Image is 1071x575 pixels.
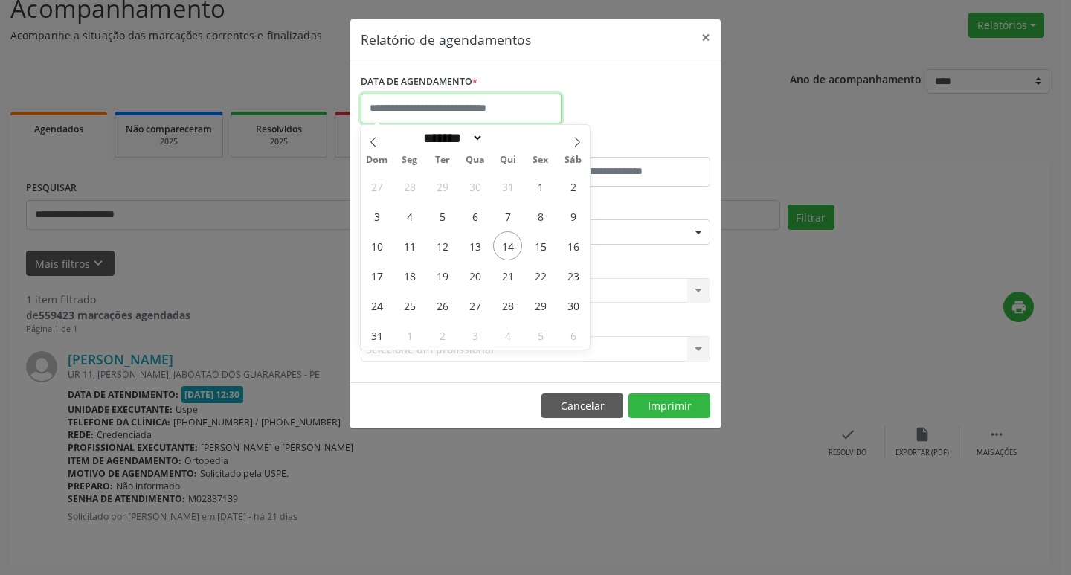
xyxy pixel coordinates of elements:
button: Cancelar [541,393,623,419]
span: Julho 28, 2025 [395,172,424,201]
span: Agosto 28, 2025 [493,291,522,320]
span: Agosto 23, 2025 [559,261,588,290]
span: Agosto 24, 2025 [362,291,391,320]
select: Month [418,130,483,146]
span: Setembro 3, 2025 [460,321,489,350]
span: Agosto 25, 2025 [395,291,424,320]
span: Julho 27, 2025 [362,172,391,201]
span: Julho 30, 2025 [460,172,489,201]
span: Seg [393,155,426,165]
span: Setembro 1, 2025 [395,321,424,350]
span: Julho 31, 2025 [493,172,522,201]
span: Agosto 6, 2025 [460,202,489,231]
span: Agosto 27, 2025 [460,291,489,320]
span: Agosto 2, 2025 [559,172,588,201]
span: Agosto 26, 2025 [428,291,457,320]
span: Agosto 19, 2025 [428,261,457,290]
span: Agosto 17, 2025 [362,261,391,290]
input: Year [483,130,533,146]
span: Dom [361,155,393,165]
span: Agosto 12, 2025 [428,231,457,260]
span: Agosto 4, 2025 [395,202,424,231]
span: Setembro 2, 2025 [428,321,457,350]
button: Close [691,19,721,56]
span: Setembro 4, 2025 [493,321,522,350]
span: Agosto 15, 2025 [526,231,555,260]
span: Sáb [557,155,590,165]
span: Agosto 22, 2025 [526,261,555,290]
span: Agosto 3, 2025 [362,202,391,231]
span: Agosto 9, 2025 [559,202,588,231]
span: Agosto 31, 2025 [362,321,391,350]
span: Qui [492,155,524,165]
label: DATA DE AGENDAMENTO [361,71,477,94]
label: ATÉ [539,134,710,157]
h5: Relatório de agendamentos [361,30,531,49]
button: Imprimir [628,393,710,419]
span: Agosto 14, 2025 [493,231,522,260]
span: Julho 29, 2025 [428,172,457,201]
span: Agosto 5, 2025 [428,202,457,231]
span: Agosto 11, 2025 [395,231,424,260]
span: Agosto 30, 2025 [559,291,588,320]
span: Ter [426,155,459,165]
span: Agosto 13, 2025 [460,231,489,260]
span: Agosto 8, 2025 [526,202,555,231]
span: Agosto 21, 2025 [493,261,522,290]
span: Agosto 29, 2025 [526,291,555,320]
span: Agosto 18, 2025 [395,261,424,290]
span: Sex [524,155,557,165]
span: Qua [459,155,492,165]
span: Agosto 10, 2025 [362,231,391,260]
span: Agosto 20, 2025 [460,261,489,290]
span: Agosto 7, 2025 [493,202,522,231]
span: Setembro 5, 2025 [526,321,555,350]
span: Setembro 6, 2025 [559,321,588,350]
span: Agosto 16, 2025 [559,231,588,260]
span: Agosto 1, 2025 [526,172,555,201]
